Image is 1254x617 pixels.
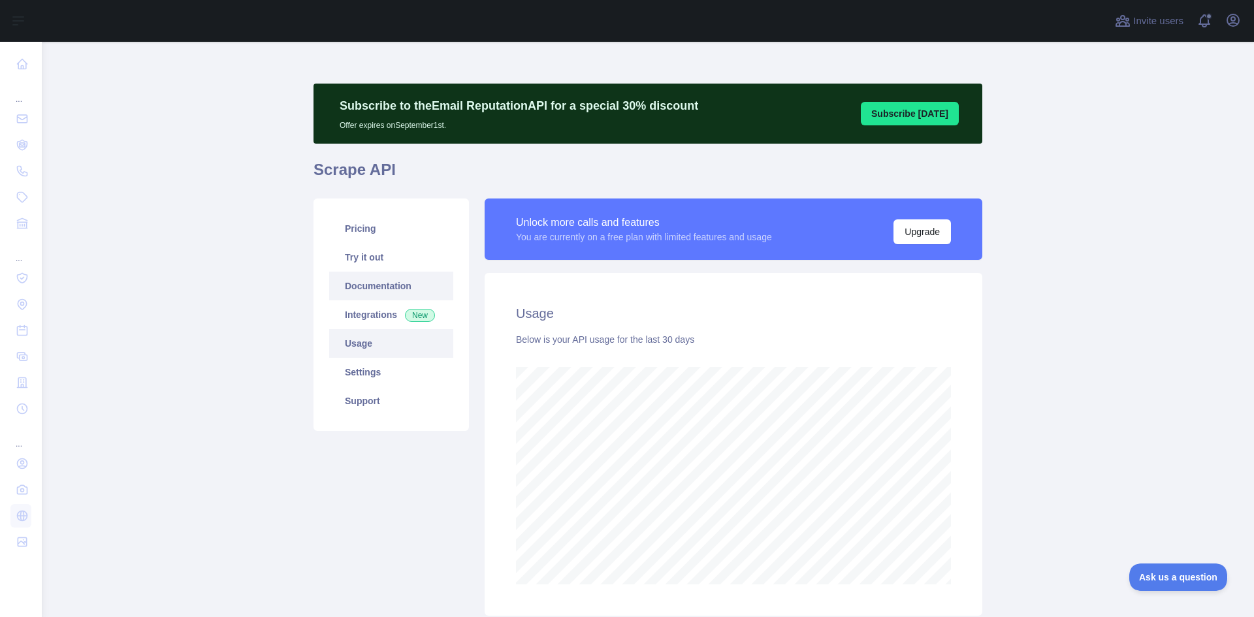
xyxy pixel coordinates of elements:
[329,243,453,272] a: Try it out
[340,97,698,115] p: Subscribe to the Email Reputation API for a special 30 % discount
[10,423,31,449] div: ...
[329,300,453,329] a: Integrations New
[516,304,951,323] h2: Usage
[1129,563,1228,591] iframe: Toggle Customer Support
[516,230,772,244] div: You are currently on a free plan with limited features and usage
[405,309,435,322] span: New
[10,78,31,104] div: ...
[329,358,453,387] a: Settings
[10,238,31,264] div: ...
[516,215,772,230] div: Unlock more calls and features
[893,219,951,244] button: Upgrade
[516,333,951,346] div: Below is your API usage for the last 30 days
[329,387,453,415] a: Support
[1112,10,1186,31] button: Invite users
[861,102,959,125] button: Subscribe [DATE]
[329,214,453,243] a: Pricing
[1133,14,1183,29] span: Invite users
[329,272,453,300] a: Documentation
[329,329,453,358] a: Usage
[340,115,698,131] p: Offer expires on September 1st.
[313,159,982,191] h1: Scrape API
